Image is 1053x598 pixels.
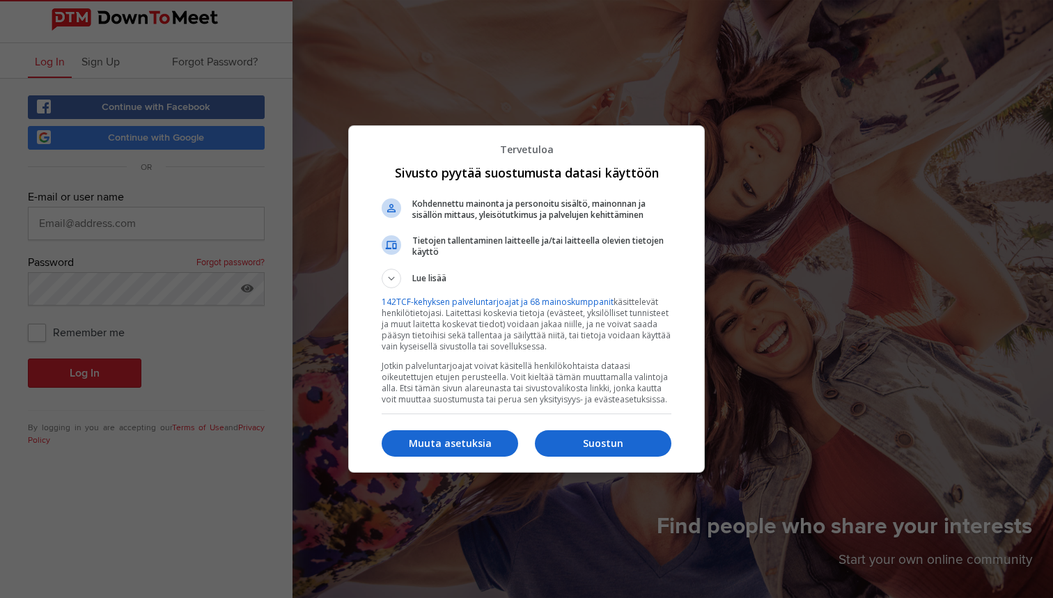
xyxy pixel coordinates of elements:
[412,235,671,258] span: Tietojen tallentaminen laitteelle ja/tai laitteella olevien tietojen käyttö
[412,272,446,288] span: Lue lisää
[412,198,671,221] span: Kohdennettu mainonta ja personoitu sisältö, mainonnan ja sisällön mittaus, yleisötutkimus ja palv...
[535,436,671,450] p: Suostun
[382,164,671,181] h1: Sivusto pyytää suostumusta datasi käyttöön
[382,269,671,288] button: Lue lisää
[382,430,518,457] button: Muuta asetuksia
[348,125,705,473] div: Sivusto pyytää suostumusta datasi käyttöön
[382,143,671,156] p: Tervetuloa
[535,430,671,457] button: Suostun
[382,436,518,450] p: Muuta asetuksia
[382,297,671,352] p: käsittelevät henkilötietojasi. Laitettasi koskevia tietoja (evästeet, yksilölliset tunnisteet ja ...
[382,361,671,405] p: Jotkin palveluntarjoajat voivat käsitellä henkilökohtaista dataasi oikeutettujen etujen perusteel...
[382,296,614,308] a: 142TCF-kehyksen palveluntarjoajat ja 68 mainoskumppanit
